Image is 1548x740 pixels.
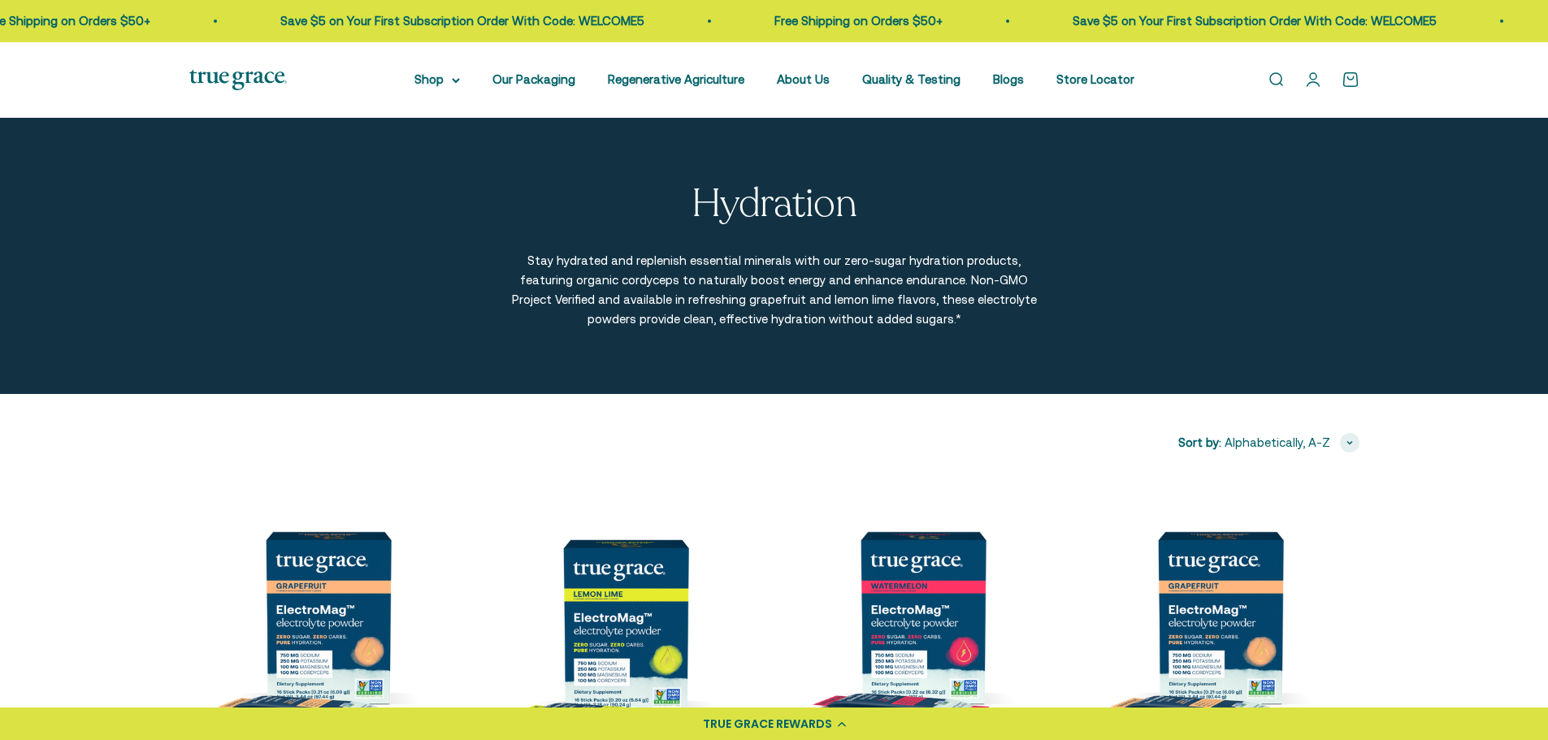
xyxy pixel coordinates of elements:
[492,72,575,86] a: Our Packaging
[414,70,460,89] summary: Shop
[1178,433,1221,452] span: Sort by:
[510,251,1039,329] p: Stay hydrated and replenish essential minerals with our zero-sugar hydration products, featuring ...
[862,72,960,86] a: Quality & Testing
[777,72,830,86] a: About Us
[773,14,941,28] a: Free Shipping on Orders $50+
[703,716,832,733] div: TRUE GRACE REWARDS
[993,72,1024,86] a: Blogs
[1225,433,1359,452] button: Alphabetically, A-Z
[279,11,643,31] p: Save $5 on Your First Subscription Order With Code: WELCOME5
[1225,433,1330,452] span: Alphabetically, A-Z
[692,183,857,226] p: Hydration
[1071,11,1435,31] p: Save $5 on Your First Subscription Order With Code: WELCOME5
[1056,72,1134,86] a: Store Locator
[608,72,744,86] a: Regenerative Agriculture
